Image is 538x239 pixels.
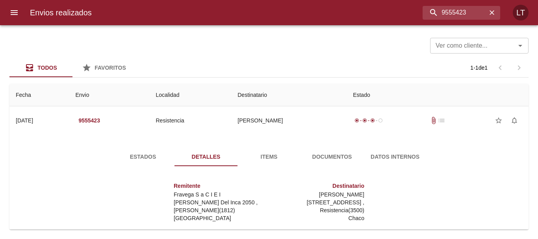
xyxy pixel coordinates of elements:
[510,58,529,77] span: Pagina siguiente
[370,118,375,123] span: radio_button_checked
[491,113,506,128] button: Agregar a favoritos
[272,191,364,198] p: [PERSON_NAME]
[513,5,529,20] div: Abrir información de usuario
[495,117,503,124] span: star_border
[9,58,135,77] div: Tabs Envios
[272,214,364,222] p: Chaco
[16,117,33,124] div: [DATE]
[37,65,57,71] span: Todos
[5,3,24,22] button: menu
[470,64,488,72] p: 1 - 1 de 1
[378,118,383,123] span: radio_button_unchecked
[179,152,233,162] span: Detalles
[513,5,529,20] div: LT
[174,182,266,191] h6: Remitente
[438,117,445,124] span: No tiene pedido asociado
[174,198,266,206] p: [PERSON_NAME] Del Inca 2050 ,
[75,113,103,128] button: 9555423
[515,40,526,51] button: Abrir
[423,6,487,20] input: buscar
[368,152,422,162] span: Datos Internos
[272,206,364,214] p: Resistencia ( 3500 )
[95,65,126,71] span: Favoritos
[272,182,364,191] h6: Destinatario
[30,6,92,19] h6: Envios realizados
[242,152,296,162] span: Items
[78,116,100,126] em: 9555423
[272,198,364,206] p: [STREET_ADDRESS] ,
[231,84,347,106] th: Destinatario
[305,152,359,162] span: Documentos
[174,191,266,198] p: Fravega S a C I E I
[149,84,231,106] th: Localidad
[69,84,149,106] th: Envio
[231,106,347,135] td: [PERSON_NAME]
[353,117,384,124] div: En viaje
[174,214,266,222] p: [GEOGRAPHIC_DATA]
[9,84,69,106] th: Fecha
[430,117,438,124] span: Tiene documentos adjuntos
[347,84,529,106] th: Estado
[491,64,510,70] span: Pagina anterior
[506,113,522,128] button: Activar notificaciones
[362,118,367,123] span: radio_button_checked
[116,152,170,162] span: Estados
[149,106,231,135] td: Resistencia
[510,117,518,124] span: notifications_none
[354,118,359,123] span: radio_button_checked
[174,206,266,214] p: [PERSON_NAME] ( 1812 )
[111,147,427,166] div: Tabs detalle de guia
